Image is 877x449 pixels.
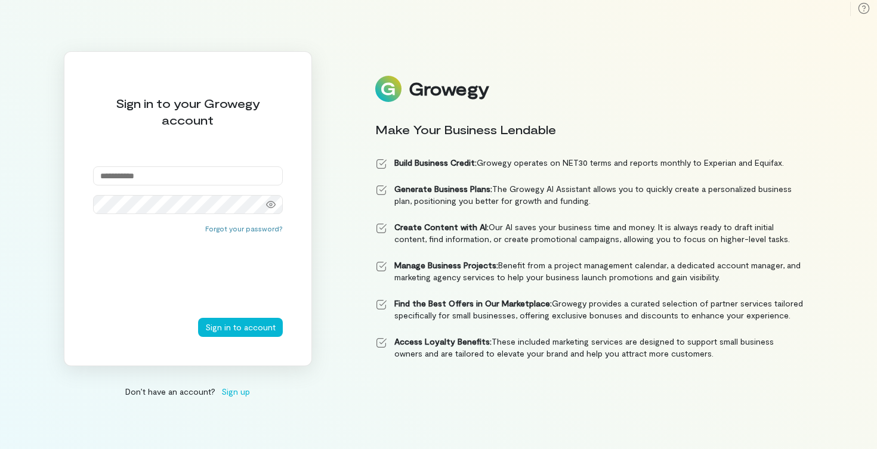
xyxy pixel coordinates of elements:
[205,224,283,233] button: Forgot your password?
[394,260,498,270] strong: Manage Business Projects:
[64,385,312,398] div: Don’t have an account?
[394,336,492,346] strong: Access Loyalty Benefits:
[198,318,283,337] button: Sign in to account
[93,95,283,128] div: Sign in to your Growegy account
[375,336,804,360] li: These included marketing services are designed to support small business owners and are tailored ...
[394,222,489,232] strong: Create Content with AI:
[375,221,804,245] li: Our AI saves your business time and money. It is always ready to draft initial content, find info...
[221,385,250,398] span: Sign up
[375,259,804,283] li: Benefit from a project management calendar, a dedicated account manager, and marketing agency ser...
[375,157,804,169] li: Growegy operates on NET30 terms and reports monthly to Experian and Equifax.
[375,183,804,207] li: The Growegy AI Assistant allows you to quickly create a personalized business plan, positioning y...
[394,298,552,308] strong: Find the Best Offers in Our Marketplace:
[375,76,402,102] img: Logo
[409,79,489,99] div: Growegy
[375,121,804,138] div: Make Your Business Lendable
[394,184,492,194] strong: Generate Business Plans:
[394,157,477,168] strong: Build Business Credit:
[375,298,804,321] li: Growegy provides a curated selection of partner services tailored specifically for small business...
